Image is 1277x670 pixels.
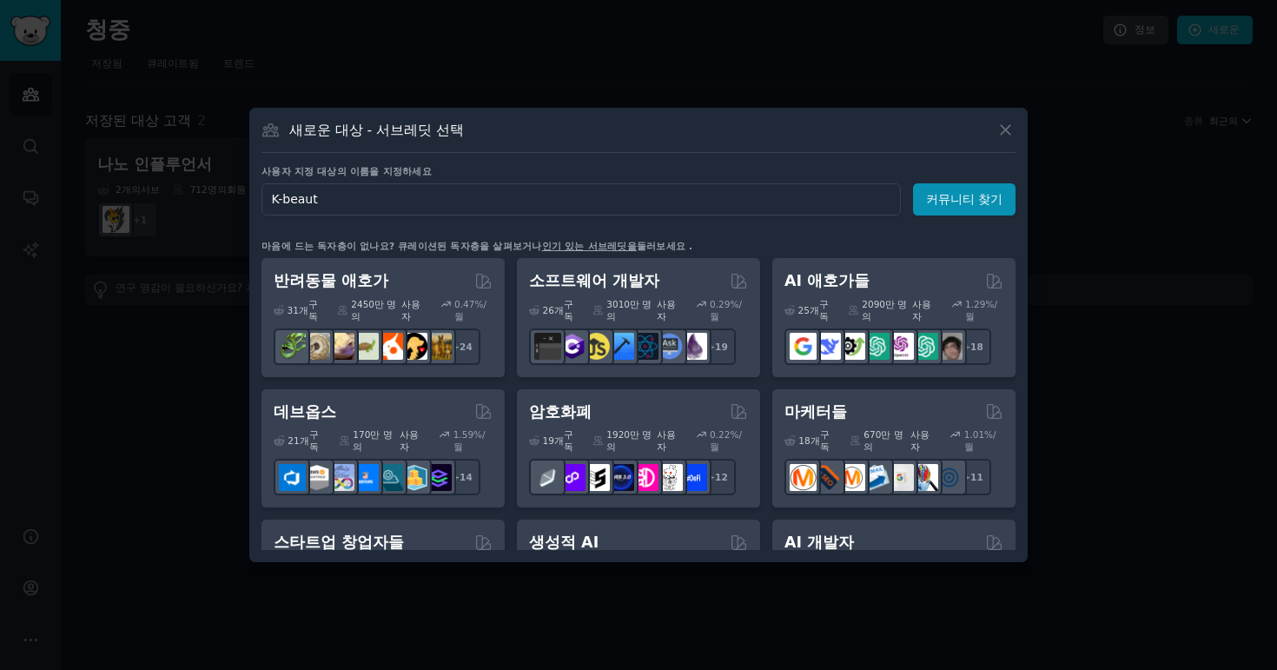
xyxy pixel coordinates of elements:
font: 스타트업 창업자들 [274,534,404,551]
img: 오픈AIDev [887,333,914,360]
font: 11 [970,472,983,482]
img: 개 품종 [425,333,452,360]
font: 데브옵스 [274,403,336,421]
font: 19 [543,435,554,446]
font: 사용자 [657,299,676,322]
img: 에스테커 [583,464,610,491]
font: 구독 [308,299,318,322]
font: 구독 [820,429,830,452]
font: 사용자 [400,429,419,452]
img: 자바스크립트를 배우다 [583,333,610,360]
font: 사용자 [912,299,931,322]
img: 왕관앵무 [376,333,403,360]
font: 21 [288,435,299,446]
img: aws_cdk [400,464,427,491]
font: 마케터들 [784,403,847,421]
img: 디파이블록체인 [632,464,658,491]
font: 0.22 [710,429,730,440]
img: 도커_데브옵스 [328,464,354,491]
font: 0.29 [710,299,730,309]
font: 구독 [819,299,829,322]
font: 반려동물 애호가 [274,272,388,289]
font: 19 [715,342,728,352]
img: 애스크마케팅 [838,464,865,491]
img: 볼파이톤 [303,333,330,360]
font: 사용자 지정 대상의 이름을 지정하세요 [261,166,432,176]
font: 18 [798,435,810,446]
font: 26 [543,305,554,315]
button: 커뮤니티 찾기 [913,183,1016,216]
font: %/월 [454,299,486,322]
img: 씨샤프 [559,333,586,360]
img: 딥시크 [814,333,841,360]
font: 3010만 명의 [606,299,652,322]
img: 인공지능 [936,333,963,360]
img: AWS 인증 전문가 [303,464,330,491]
img: 콘텐츠 마케팅 [790,464,817,491]
font: 개 [554,435,564,446]
img: 거북이 [352,333,379,360]
font: 새로운 대상 - 서브레딧 선택 [289,122,465,138]
img: 구글제미니AI [790,333,817,360]
font: AI 개발자 [784,534,854,551]
font: 개 [811,435,820,446]
font: 12 [715,472,728,482]
font: 개 [299,305,308,315]
img: 리액트네이티브 [632,333,658,360]
img: 펫어드바이스 [400,333,427,360]
img: chatgpt_prompts_ [911,333,938,360]
img: 데피_ [680,464,707,491]
font: 구독 [564,299,573,322]
img: 엘릭서 [680,333,707,360]
img: 플랫폼 엔지니어링 [376,464,403,491]
font: 14 [460,472,473,482]
img: 플랫폼 엔지니어 [425,464,452,491]
font: 사용자 [401,299,420,322]
font: 둘러보세요 . [637,241,692,251]
img: 이메일 마케팅 [863,464,890,491]
font: 25 [798,305,810,315]
font: 0.47 [454,299,474,309]
font: 2450만 명의 [351,299,396,322]
img: DevOpsLinks [352,464,379,491]
img: 웹3 [607,464,634,491]
img: 온라인마케팅 [936,464,963,491]
img: 에쓰파이낸스 [534,464,561,491]
font: 670만 명의 [863,429,903,452]
font: %/월 [964,429,996,452]
font: %/월 [965,299,997,322]
font: 개 [554,305,564,315]
font: %/월 [710,429,742,452]
font: 31 [288,305,299,315]
img: 파충류학 [279,333,306,360]
font: 24 [460,342,473,352]
font: 생성적 AI [529,534,599,551]
font: 1920만 명의 [606,429,652,452]
font: 1.29 [965,299,985,309]
font: 사용자 [657,429,676,452]
img: 소프트웨어 [534,333,561,360]
img: AItools카탈로그 [838,333,865,360]
img: chatgpt_prompt디자인 [863,333,890,360]
font: %/월 [710,299,742,322]
img: 레오파드게코 [328,333,354,360]
font: 개 [300,435,309,446]
img: 0x폴리곤 [559,464,586,491]
img: 크립토뉴스 [656,464,683,491]
img: 빅서 [814,464,841,491]
font: 소프트웨어 개발자 [529,272,659,289]
img: iOS 프로그래밍 [607,333,634,360]
font: 170만 명의 [353,429,392,452]
font: 2090만 명의 [862,299,907,322]
img: azuredevops [279,464,306,491]
a: 인기 있는 서브레딧을 [542,241,637,251]
font: 개 [810,305,819,315]
img: 마케팅연구 [911,464,938,491]
font: 구독 [309,429,319,452]
font: 1.01 [964,429,984,440]
font: 사용자 [910,429,930,452]
font: 마음에 드는 독자층이 없나요? 큐레이션된 독자층을 살펴보거나 [261,241,542,251]
font: 암호화폐 [529,403,592,421]
font: 1.59 [453,429,473,440]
